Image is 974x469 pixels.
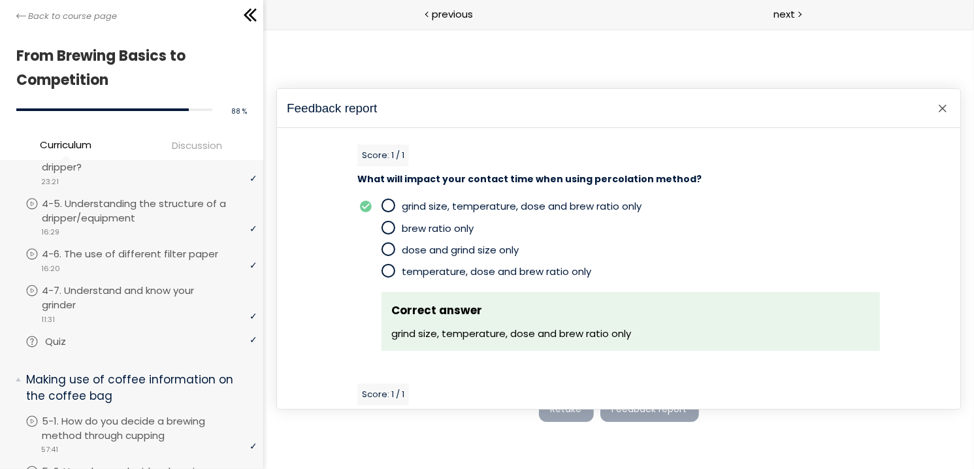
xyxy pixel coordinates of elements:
[138,170,378,184] span: grind size, temperature, dose and brew ratio only
[41,227,59,238] span: 16:29
[138,193,210,206] span: brew ratio only
[128,298,368,312] span: grind size, temperature, dose and brew ratio only
[41,444,58,455] span: 57:41
[42,283,257,312] p: 4-7. Understand and know your grinder
[26,372,247,404] p: Making use of coffee information on the coffee bag
[172,138,222,153] span: Discussion
[40,137,91,152] span: Curriculum
[94,144,438,157] span: What will impact your contact time when using percolation method?
[41,314,55,325] span: 11:31
[773,7,795,22] span: next
[42,146,257,174] p: 4-4. Which material makes the best dripper?
[138,236,328,250] span: temperature, dose and brew ratio only
[231,106,247,116] span: 88 %
[94,355,146,377] div: Score: 1 / 1
[42,414,257,443] p: 5-1. How do you decide a brewing method through cupping
[432,7,473,22] span: previous
[45,334,92,349] p: Quiz
[24,71,114,89] span: Feedback report
[128,274,219,289] span: Correct answer
[16,10,117,23] a: Back to course page
[41,263,60,274] span: 16:20
[94,116,146,138] div: Score: 1 / 1
[28,10,117,23] span: Back to course page
[42,197,257,225] p: 4-5. Understanding the structure of a dripper/equipment
[138,214,255,228] span: dose and grind size only
[16,44,240,93] h1: From Brewing Basics to Competition
[41,176,59,187] span: 23:21
[42,247,244,261] p: 4-6. The use of different filter paper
